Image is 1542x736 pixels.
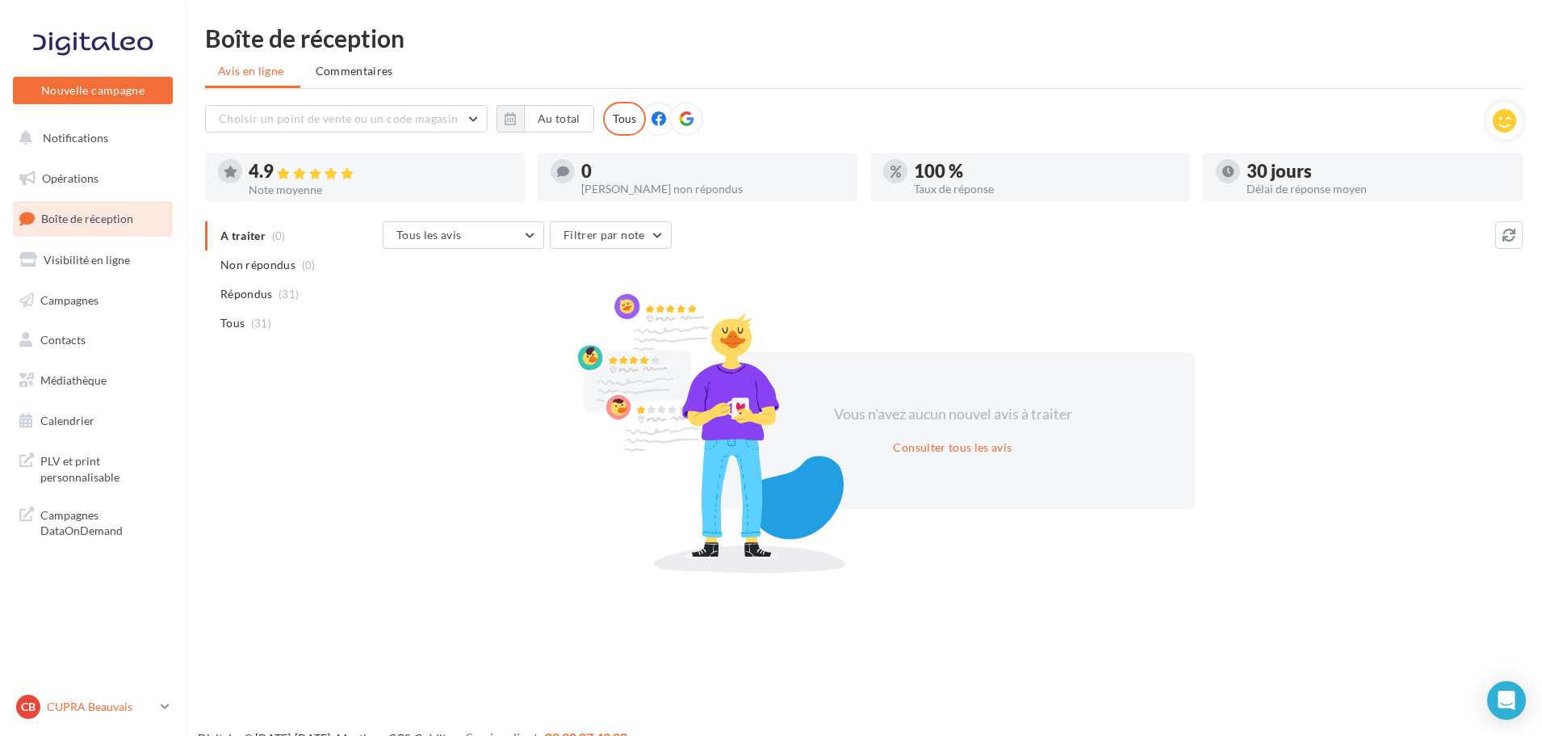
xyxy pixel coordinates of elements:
[13,692,173,722] a: CB CUPRA Beauvais
[40,504,166,539] span: Campagnes DataOnDemand
[497,105,594,132] button: Au total
[886,438,1018,457] button: Consulter tous les avis
[10,404,176,438] a: Calendrier
[1247,183,1510,195] div: Délai de réponse moyen
[581,162,844,180] div: 0
[396,228,462,242] span: Tous les avis
[47,699,154,715] p: CUPRA Beauvais
[40,333,86,347] span: Contacts
[383,221,544,249] button: Tous les avis
[40,373,107,387] span: Médiathèque
[43,131,108,145] span: Notifications
[42,171,98,185] span: Opérations
[251,317,271,330] span: (31)
[914,183,1177,195] div: Taux de réponse
[302,259,316,271] span: (0)
[220,286,273,302] span: Répondus
[13,77,173,104] button: Nouvelle campagne
[1247,162,1510,180] div: 30 jours
[220,257,295,273] span: Non répondus
[279,288,299,301] span: (31)
[40,414,94,427] span: Calendrier
[44,253,130,267] span: Visibilité en ligne
[1487,681,1526,720] div: Open Intercom Messenger
[10,162,176,196] a: Opérations
[524,105,594,132] button: Au total
[10,364,176,397] a: Médiathèque
[10,201,176,236] a: Boîte de réception
[10,323,176,357] a: Contacts
[914,162,1177,180] div: 100 %
[40,292,98,306] span: Campagnes
[220,315,245,331] span: Tous
[249,184,512,196] div: Note moyenne
[41,212,133,225] span: Boîte de réception
[316,64,393,78] span: Commentaires
[10,498,176,545] a: Campagnes DataOnDemand
[249,162,512,181] div: 4.9
[814,404,1092,425] div: Vous n'avez aucun nouvel avis à traiter
[10,284,176,318] a: Campagnes
[550,221,672,249] button: Filtrer par note
[603,102,646,136] div: Tous
[40,450,166,485] span: PLV et print personnalisable
[10,121,170,155] button: Notifications
[219,111,458,125] span: Choisir un point de vente ou un code magasin
[205,105,488,132] button: Choisir un point de vente ou un code magasin
[10,444,176,491] a: PLV et print personnalisable
[21,699,36,715] span: CB
[205,26,1523,50] div: Boîte de réception
[10,243,176,277] a: Visibilité en ligne
[581,183,844,195] div: [PERSON_NAME] non répondus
